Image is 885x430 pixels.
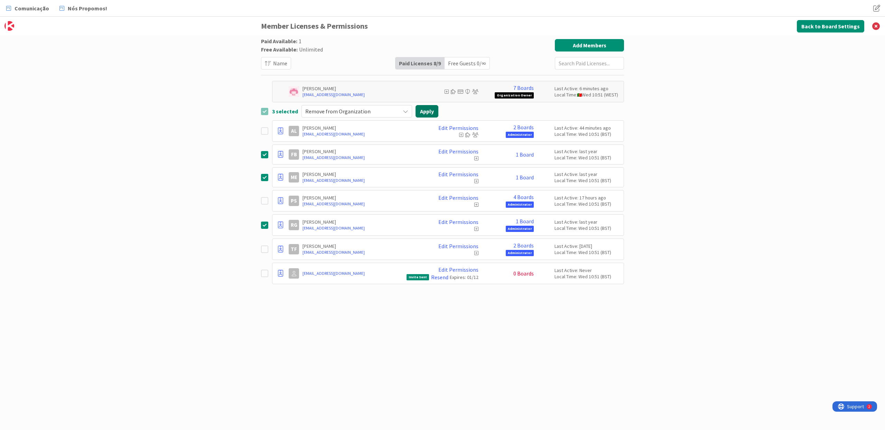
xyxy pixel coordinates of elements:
[513,270,534,277] span: 0 Boards
[289,126,299,136] div: AL
[261,38,297,45] span: Paid Available:
[302,225,423,231] a: [EMAIL_ADDRESS][DOMAIN_NAME]
[555,171,620,177] div: Last Active: last year
[555,201,620,207] div: Local Time: Wed 10:51 (BST)
[289,86,299,97] img: MR
[438,195,478,201] a: Edit Permissions
[438,219,478,225] a: Edit Permissions
[407,274,429,280] span: Invite Sent
[438,125,478,131] a: Edit Permissions
[289,220,299,230] div: RG
[555,155,620,161] div: Local Time: Wed 10:51 (BST)
[302,201,423,207] a: [EMAIL_ADDRESS][DOMAIN_NAME]
[289,149,299,160] div: FB
[273,59,287,67] span: Name
[302,219,423,225] p: [PERSON_NAME]
[438,267,478,273] a: Edit Permissions
[513,242,534,249] a: 2 Boards
[302,243,423,249] p: [PERSON_NAME]
[289,244,299,254] div: TF
[302,125,423,131] p: [PERSON_NAME]
[555,273,620,280] div: Local Time: Wed 10:51 (BST)
[302,270,403,277] a: [EMAIL_ADDRESS][DOMAIN_NAME]
[2,2,53,15] a: Comunicação
[555,57,624,69] input: Search Paid Licenses...
[506,202,534,208] span: Administrator
[416,105,438,118] button: Apply
[272,107,298,115] span: 3 selected
[516,151,534,158] a: 1 Board
[431,274,448,280] a: Resend
[261,46,298,53] span: Free Available:
[36,3,38,8] div: 2
[555,225,620,231] div: Local Time: Wed 10:51 (BST)
[513,85,534,91] a: 7 Boards
[506,132,534,138] span: Administrator
[555,148,620,155] div: Last Active: last year
[513,124,534,130] a: 2 Boards
[797,20,864,32] button: Back to Board Settings
[289,172,299,183] div: ME
[438,171,478,177] a: Edit Permissions
[15,4,49,12] span: Comunicação
[289,196,299,206] div: PS
[302,148,423,155] p: [PERSON_NAME]
[4,21,14,31] img: Visit kanbanzone.com
[302,85,423,92] p: [PERSON_NAME]
[555,125,620,131] div: Last Active: 44 minutes ago
[555,249,620,255] div: Local Time: Wed 10:51 (BST)
[261,17,624,36] h3: Member Licenses & Permissions
[516,218,534,224] a: 1 Board
[513,194,534,200] a: 4 Boards
[555,85,620,92] div: Last Active: 6 minutes ago
[445,57,490,69] div: Free Guests 0 / ∞
[68,4,107,12] span: Nós Propomos!
[15,1,31,9] span: Support
[261,57,291,69] button: Name
[555,177,620,184] div: Local Time: Wed 10:51 (BST)
[302,155,423,161] a: [EMAIL_ADDRESS][DOMAIN_NAME]
[495,92,534,99] span: Organization Owner
[302,249,423,255] a: [EMAIL_ADDRESS][DOMAIN_NAME]
[450,274,478,280] div: Expires: 01/12
[302,177,423,184] a: [EMAIL_ADDRESS][DOMAIN_NAME]
[299,38,301,45] span: 1
[506,250,534,256] span: Administrator
[516,174,534,180] a: 1 Board
[302,131,423,137] a: [EMAIL_ADDRESS][DOMAIN_NAME]
[55,2,111,15] a: Nós Propomos!
[577,93,582,97] img: pt.png
[555,267,620,273] div: Last Active: Never
[555,219,620,225] div: Last Active: last year
[555,39,624,52] button: Add Members
[438,243,478,249] a: Edit Permissions
[555,92,620,98] div: Local Time: Wed 10:51 (WEST)
[395,57,445,69] div: Paid Licenses 8 / 9
[302,92,423,98] a: [EMAIL_ADDRESS][DOMAIN_NAME]
[299,46,323,53] span: Unlimited
[506,226,534,232] span: Administrator
[302,195,423,201] p: [PERSON_NAME]
[438,148,478,155] a: Edit Permissions
[555,195,620,201] div: Last Active: 17 hours ago
[555,131,620,137] div: Local Time: Wed 10:51 (BST)
[302,171,423,177] p: [PERSON_NAME]
[555,243,620,249] div: Last Active: [DATE]
[305,106,397,116] span: Remove from Organization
